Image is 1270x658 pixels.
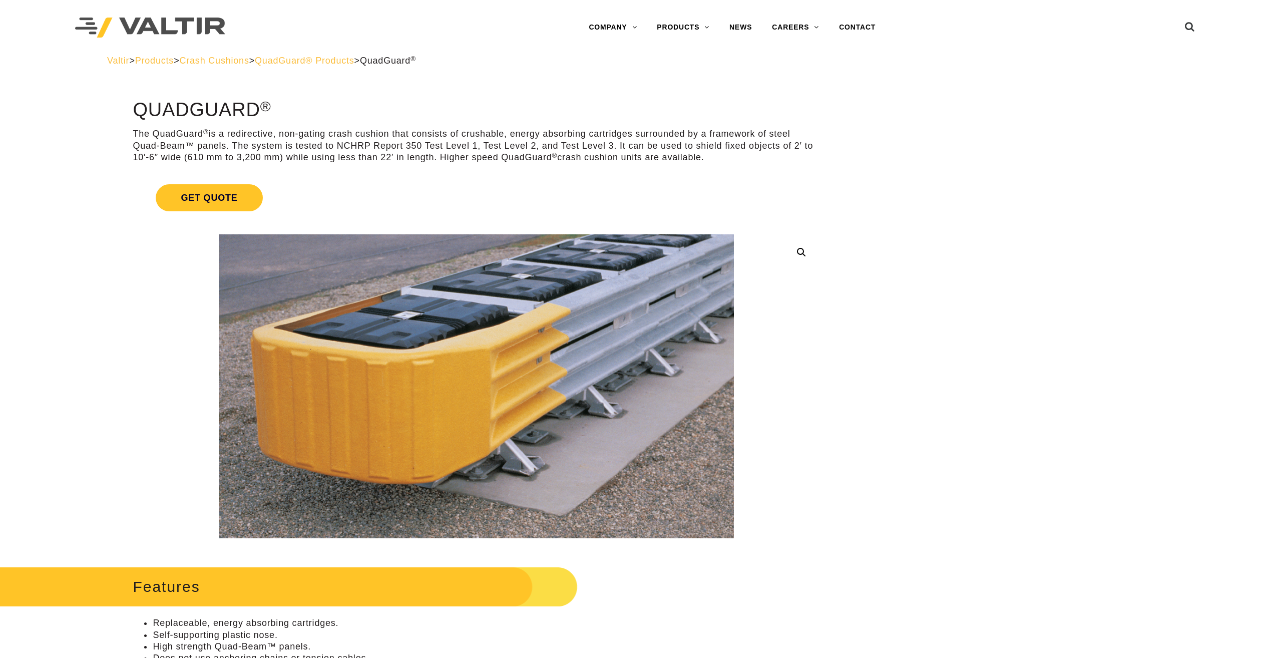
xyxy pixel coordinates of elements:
a: CONTACT [829,18,886,38]
a: QuadGuard® Products [255,56,354,66]
a: Get Quote [133,172,819,223]
a: Crash Cushions [179,56,249,66]
a: PRODUCTS [647,18,719,38]
a: COMPANY [579,18,647,38]
div: > > > > [107,55,1163,67]
a: Products [135,56,174,66]
sup: ® [203,128,209,136]
sup: ® [552,152,558,159]
a: NEWS [719,18,762,38]
h1: QuadGuard [133,100,819,121]
span: Get Quote [156,184,262,211]
p: The QuadGuard is a redirective, non-gating crash cushion that consists of crushable, energy absor... [133,128,819,163]
li: Replaceable, energy absorbing cartridges. [153,617,819,629]
sup: ® [410,55,416,63]
li: Self-supporting plastic nose. [153,629,819,641]
a: Valtir [107,56,129,66]
sup: ® [260,98,271,114]
img: Valtir [75,18,225,38]
a: CAREERS [762,18,829,38]
li: High strength Quad-Beam™ panels. [153,641,819,652]
span: QuadGuard [360,56,416,66]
